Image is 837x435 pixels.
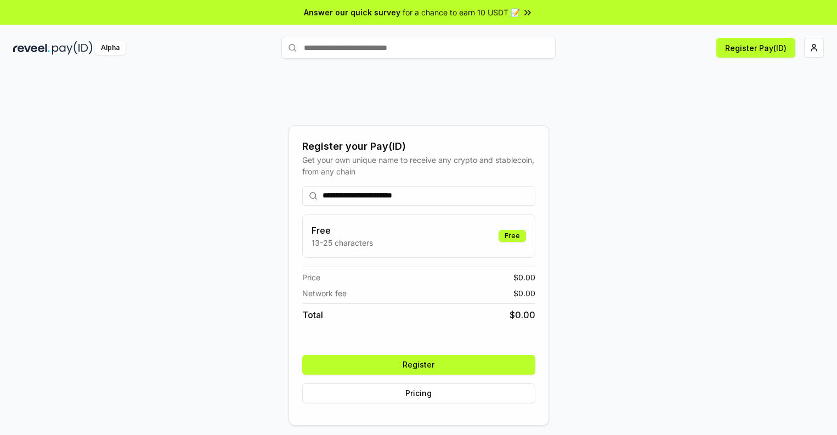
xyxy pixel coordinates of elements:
[513,272,535,283] span: $ 0.00
[312,237,373,248] p: 13-25 characters
[95,41,126,55] div: Alpha
[302,272,320,283] span: Price
[302,154,535,177] div: Get your own unique name to receive any crypto and stablecoin, from any chain
[312,224,373,237] h3: Free
[302,308,323,321] span: Total
[302,287,347,299] span: Network fee
[13,41,50,55] img: reveel_dark
[52,41,93,55] img: pay_id
[302,383,535,403] button: Pricing
[403,7,520,18] span: for a chance to earn 10 USDT 📝
[513,287,535,299] span: $ 0.00
[302,355,535,375] button: Register
[510,308,535,321] span: $ 0.00
[499,230,526,242] div: Free
[302,139,535,154] div: Register your Pay(ID)
[304,7,400,18] span: Answer our quick survey
[716,38,795,58] button: Register Pay(ID)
